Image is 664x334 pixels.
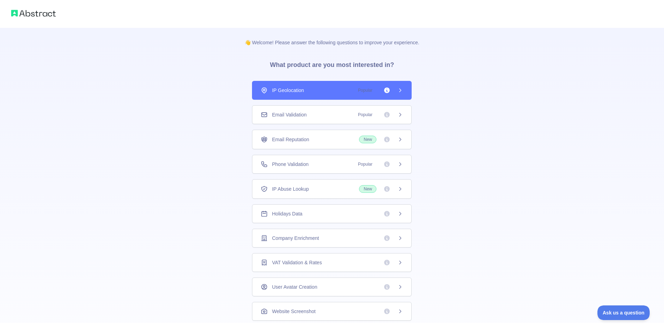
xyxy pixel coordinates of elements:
[272,210,302,217] span: Holidays Data
[259,46,405,81] h3: What product are you most interested in?
[359,136,376,143] span: New
[597,305,650,320] iframe: Toggle Customer Support
[272,111,306,118] span: Email Validation
[272,136,309,143] span: Email Reputation
[354,87,376,94] span: Popular
[272,259,322,266] span: VAT Validation & Rates
[272,185,309,192] span: IP Abuse Lookup
[272,308,315,315] span: Website Screenshot
[272,283,317,290] span: User Avatar Creation
[354,161,376,168] span: Popular
[272,161,308,168] span: Phone Validation
[234,28,430,46] p: 👋 Welcome! Please answer the following questions to improve your experience.
[354,111,376,118] span: Popular
[272,87,304,94] span: IP Geolocation
[272,235,319,242] span: Company Enrichment
[359,185,376,193] span: New
[11,8,56,18] img: Abstract logo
